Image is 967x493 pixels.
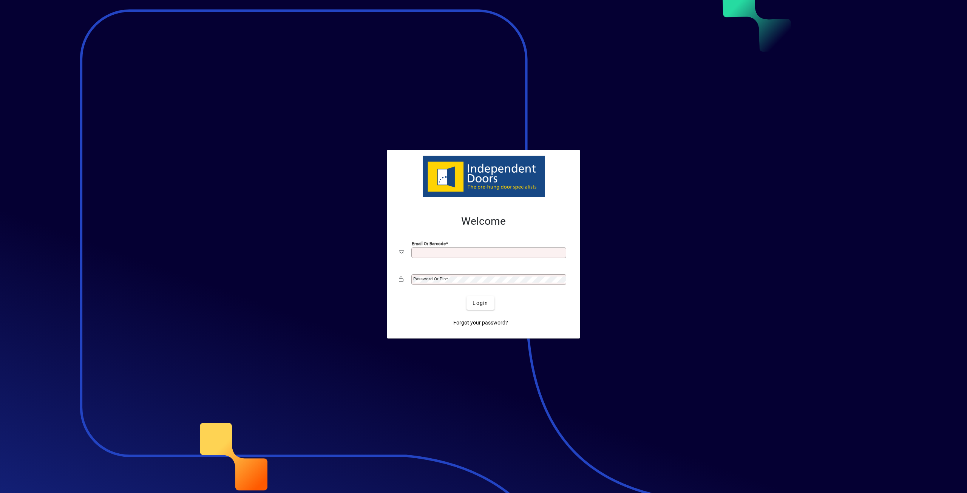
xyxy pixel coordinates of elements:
mat-label: Password or Pin [413,276,446,281]
mat-label: Email or Barcode [412,241,446,246]
span: Forgot your password? [453,319,508,327]
h2: Welcome [399,215,568,228]
button: Login [467,296,494,310]
span: Login [473,299,488,307]
a: Forgot your password? [450,316,511,329]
